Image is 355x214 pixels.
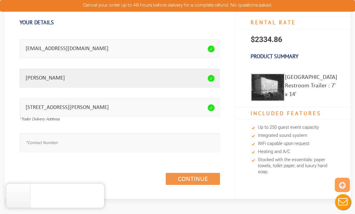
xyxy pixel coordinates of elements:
[251,148,335,156] li: Heating and A/C
[20,16,220,29] h1: Your Details
[251,124,335,132] li: Up to 250 guest event capacity
[20,133,220,152] input: *Contact Number
[166,173,220,185] a: Continue
[20,117,220,123] div: *Trailer Delivery Address
[251,132,335,140] li: Integrated sound system
[20,98,220,117] input: *Trailer Delivery Address
[236,50,350,63] h3: Product Summary
[251,140,335,148] li: WiFi capable upon request
[236,17,350,29] h4: RENTAL RATE
[20,39,220,58] input: *Email
[236,29,350,50] p: $2334.86
[236,107,350,120] h4: Included Features
[331,190,355,214] button: Live Chat
[20,69,220,88] input: *Contact Name
[251,156,335,176] li: Stocked with the essentials: paper towels, toilet paper, and luxury hand soap.
[285,73,337,101] div: [GEOGRAPHIC_DATA] Restroom Trailer : 7' x 14'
